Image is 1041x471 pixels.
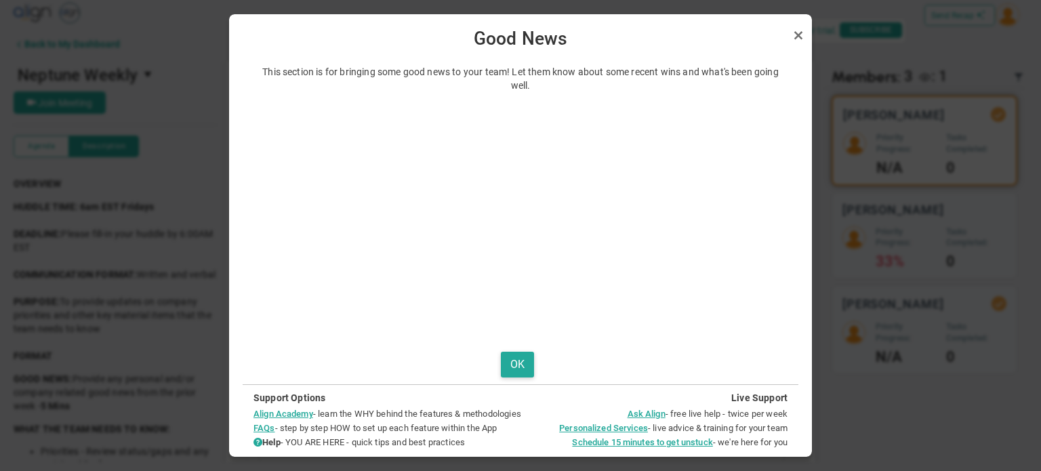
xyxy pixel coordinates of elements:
a: Ask Align [628,409,666,419]
a: Schedule 15 minutes to get unstuck [572,437,712,447]
span: - YOU ARE HERE - quick tips and best practices [253,437,465,447]
li: - step by step HOW to set up each feature within the App [253,422,521,434]
span: Good News [240,28,801,50]
a: Personalized Services [559,423,648,433]
h4: Support Options [253,392,521,404]
p: This section is for bringing some good news to your team! Let them know about some recent wins an... [256,65,785,92]
li: - learn the WHY behind the features & methodologies [253,407,521,420]
h4: Live Support [537,392,788,404]
a: Align Academy [253,409,313,419]
li: - free live help - twice per week [537,407,788,420]
a: FAQs [253,423,275,433]
iframe: Introduction to Priorities [331,125,710,338]
a: Close [790,27,807,43]
li: - live advice & training for your team [537,422,788,434]
li: - we're here for you [537,436,788,449]
strong: Help [262,437,281,447]
button: OK [501,352,534,378]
